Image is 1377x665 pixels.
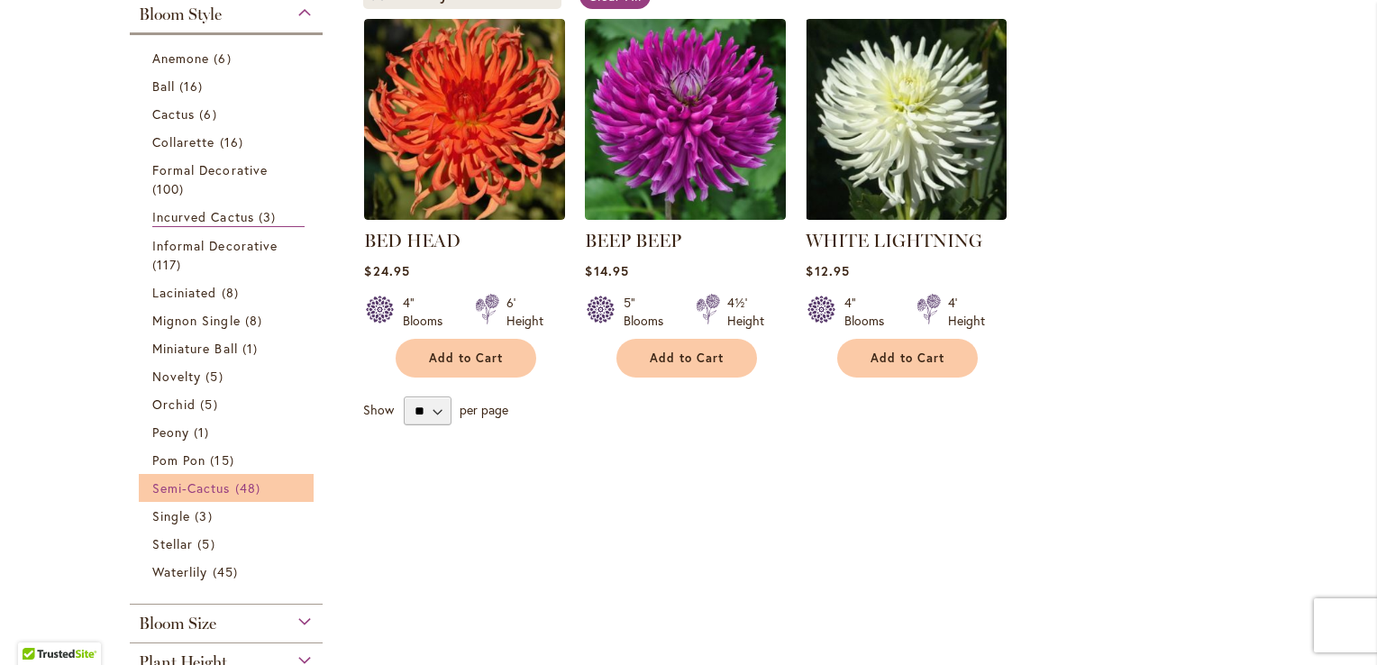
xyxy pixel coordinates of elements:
[363,401,394,418] span: Show
[152,507,190,524] span: Single
[585,230,681,251] a: BEEP BEEP
[152,311,305,330] a: Mignon Single 8
[245,311,267,330] span: 8
[152,535,193,552] span: Stellar
[152,424,189,441] span: Peony
[948,294,985,330] div: 4' Height
[152,237,278,254] span: Informal Decorative
[152,77,175,95] span: Ball
[624,294,674,330] div: 5" Blooms
[152,132,305,151] a: Collarette 16
[650,351,724,366] span: Add to Cart
[429,351,503,366] span: Add to Cart
[460,401,508,418] span: per page
[364,19,565,220] img: BED HEAD
[727,294,764,330] div: 4½' Height
[506,294,543,330] div: 6' Height
[259,207,280,226] span: 3
[844,294,895,330] div: 4" Blooms
[179,77,207,96] span: 16
[152,340,238,357] span: Miniature Ball
[152,395,305,414] a: Orchid 5
[152,506,305,525] a: Single 3
[200,395,222,414] span: 5
[152,534,305,553] a: Stellar 5
[152,49,305,68] a: Anemone 6
[152,478,305,497] a: Semi-Cactus 48
[152,396,196,413] span: Orchid
[152,160,305,198] a: Formal Decorative 100
[139,614,216,633] span: Bloom Size
[214,49,235,68] span: 6
[152,105,305,123] a: Cactus 6
[806,230,982,251] a: WHITE LIGHTNING
[152,207,305,227] a: Incurved Cactus 3
[152,562,305,581] a: Waterlily 45
[235,478,265,497] span: 48
[837,339,978,378] button: Add to Cart
[806,262,849,279] span: $12.95
[152,161,268,178] span: Formal Decorative
[152,255,186,274] span: 117
[152,368,201,385] span: Novelty
[222,283,243,302] span: 8
[152,284,217,301] span: Laciniated
[364,206,565,223] a: BED HEAD
[220,132,248,151] span: 16
[152,563,207,580] span: Waterlily
[210,451,238,469] span: 15
[585,19,786,220] img: BEEP BEEP
[364,230,461,251] a: BED HEAD
[806,19,1007,220] img: WHITE LIGHTNING
[152,133,215,150] span: Collarette
[152,179,188,198] span: 100
[152,105,195,123] span: Cactus
[152,451,205,469] span: Pom Pon
[152,77,305,96] a: Ball 16
[139,5,222,24] span: Bloom Style
[585,206,786,223] a: BEEP BEEP
[213,562,242,581] span: 45
[152,367,305,386] a: Novelty 5
[152,423,305,442] a: Peony 1
[152,208,254,225] span: Incurved Cactus
[871,351,944,366] span: Add to Cart
[152,479,231,496] span: Semi-Cactus
[806,206,1007,223] a: WHITE LIGHTNING
[585,262,628,279] span: $14.95
[242,339,262,358] span: 1
[616,339,757,378] button: Add to Cart
[152,339,305,358] a: Miniature Ball 1
[194,423,214,442] span: 1
[205,367,227,386] span: 5
[364,262,409,279] span: $24.95
[199,105,221,123] span: 6
[152,451,305,469] a: Pom Pon 15
[396,339,536,378] button: Add to Cart
[197,534,219,553] span: 5
[152,312,241,329] span: Mignon Single
[195,506,216,525] span: 3
[14,601,64,651] iframe: Launch Accessibility Center
[152,236,305,274] a: Informal Decorative 117
[403,294,453,330] div: 4" Blooms
[152,283,305,302] a: Laciniated 8
[152,50,209,67] span: Anemone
